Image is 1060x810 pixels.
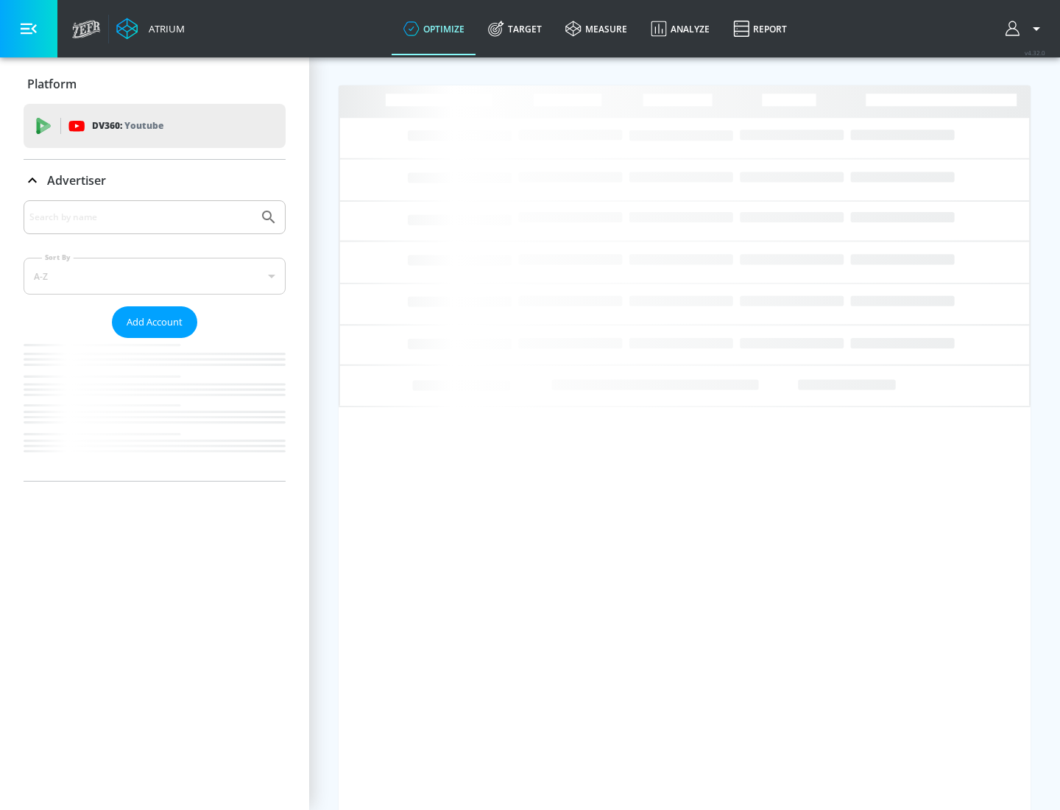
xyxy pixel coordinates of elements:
span: v 4.32.0 [1025,49,1045,57]
a: optimize [392,2,476,55]
a: Report [721,2,799,55]
input: Search by name [29,208,252,227]
div: A-Z [24,258,286,295]
p: Platform [27,76,77,92]
div: Atrium [143,22,185,35]
div: Platform [24,63,286,105]
a: Target [476,2,554,55]
a: measure [554,2,639,55]
button: Add Account [112,306,197,338]
span: Add Account [127,314,183,331]
div: Advertiser [24,160,286,201]
a: Atrium [116,18,185,40]
div: Advertiser [24,200,286,481]
nav: list of Advertiser [24,338,286,481]
p: DV360: [92,118,163,134]
p: Advertiser [47,172,106,189]
div: DV360: Youtube [24,104,286,148]
p: Youtube [124,118,163,133]
a: Analyze [639,2,721,55]
label: Sort By [42,253,74,262]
